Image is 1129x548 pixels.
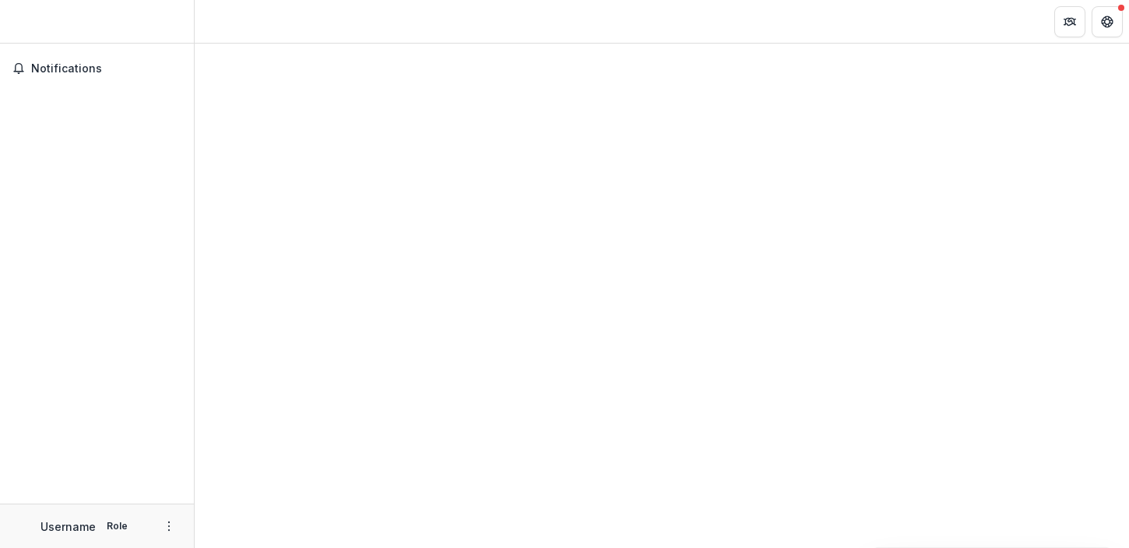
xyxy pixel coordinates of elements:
button: More [160,517,178,536]
button: Get Help [1092,6,1123,37]
span: Notifications [31,62,181,76]
button: Notifications [6,56,188,81]
p: Username [40,518,96,535]
button: Partners [1054,6,1085,37]
p: Role [102,519,132,533]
